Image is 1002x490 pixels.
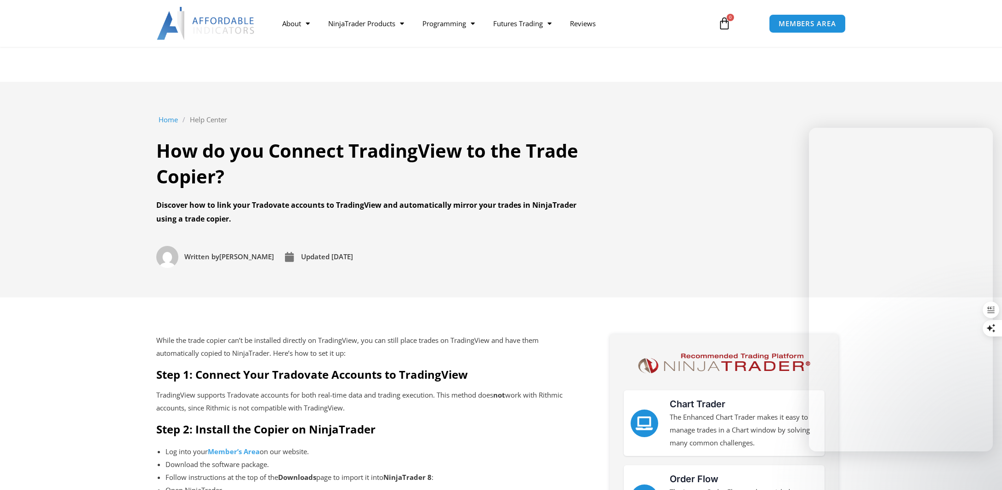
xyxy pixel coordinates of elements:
iframe: To enrich screen reader interactions, please activate Accessibility in Grammarly extension settings [809,128,993,451]
a: Reviews [561,13,605,34]
img: Picture of David Koehler [156,246,178,268]
iframe: Intercom live chat [971,459,993,481]
p: While the trade copier can’t be installed directly on TradingView, you can still place trades on ... [156,334,578,360]
a: Member’s Area [208,447,260,456]
span: Updated [301,252,330,261]
div: Discover how to link your Tradovate accounts to TradingView and automatically mirror your trades ... [156,199,579,226]
a: Home [159,114,178,126]
a: Help Center [190,114,227,126]
a: NinjaTrader Products [319,13,413,34]
img: NinjaTrader Logo | Affordable Indicators – NinjaTrader [634,350,814,376]
span: Written by [184,252,219,261]
span: MEMBERS AREA [779,20,836,27]
strong: Step 2: Install the Copier on NinjaTrader [156,422,376,437]
li: Download the software package. [165,458,569,471]
strong: NinjaTrader 8 [383,473,432,482]
li: Follow instructions at the top of the page to import it into : [165,471,569,484]
strong: Downloads [278,473,316,482]
p: The Enhanced Chart Trader makes it easy to manage trades in a Chart window by solving many common... [670,411,818,450]
li: Log into your on our website. [165,445,569,458]
a: 0 [704,10,745,37]
a: Programming [413,13,484,34]
a: Order Flow [670,473,718,484]
span: [PERSON_NAME] [182,251,274,263]
a: Chart Trader [670,399,725,410]
span: / [182,114,185,126]
p: TradingView supports Tradovate accounts for both real-time data and trading execution. This metho... [156,389,578,415]
strong: Step 1: Connect Your Tradovate Accounts to TradingView [156,367,468,382]
a: Chart Trader [631,410,658,437]
a: MEMBERS AREA [769,14,846,33]
strong: not [493,390,505,399]
time: [DATE] [331,252,353,261]
span: 0 [727,14,734,21]
a: About [273,13,319,34]
nav: Menu [273,13,707,34]
h1: How do you Connect TradingView to the Trade Copier? [156,138,579,189]
a: Futures Trading [484,13,561,34]
img: LogoAI | Affordable Indicators – NinjaTrader [157,7,256,40]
